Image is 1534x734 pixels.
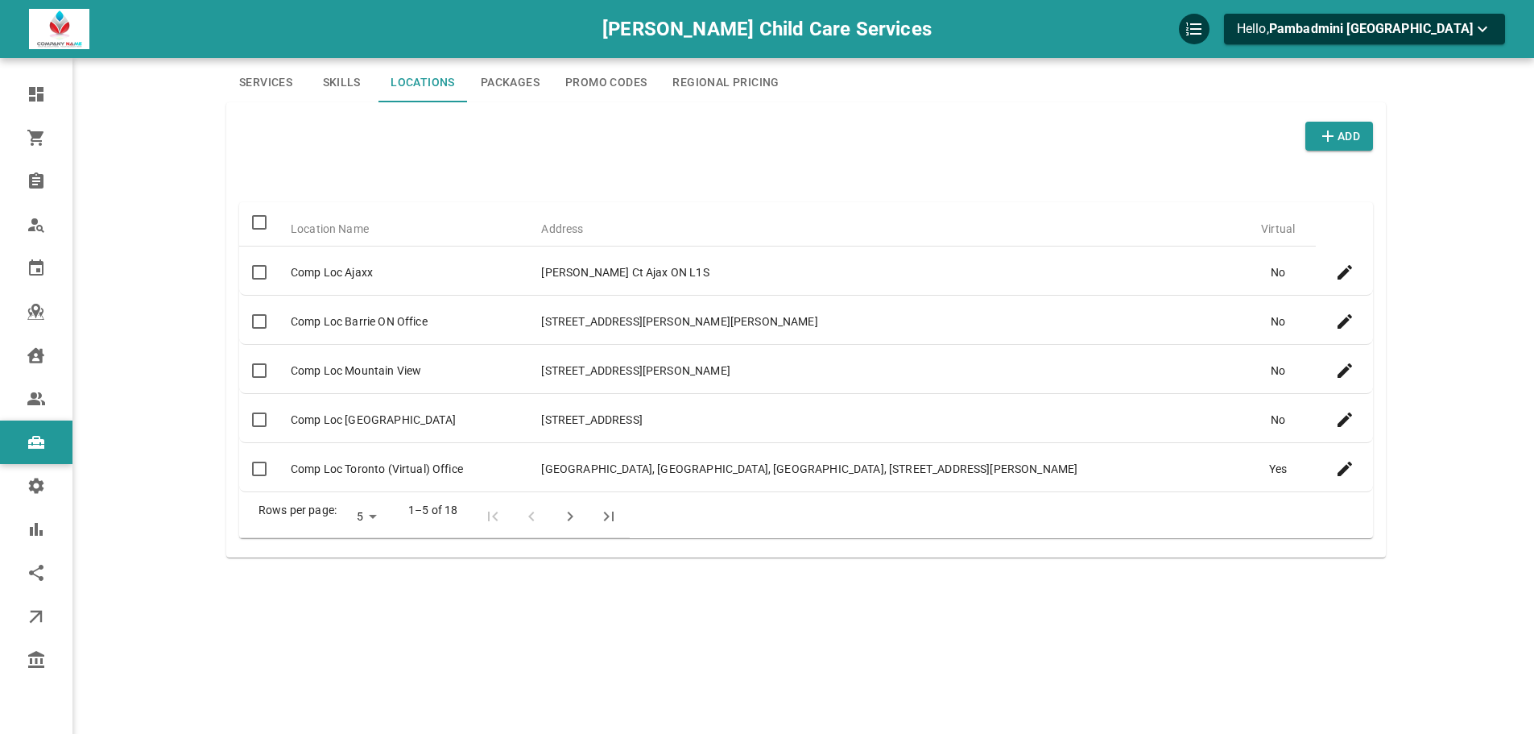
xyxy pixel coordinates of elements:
a: Skills [305,64,378,102]
svg: Edit [1335,459,1354,479]
td: Yes [1240,446,1316,492]
a: Promo Codes [552,64,659,102]
td: [PERSON_NAME] Ct Ajax ON L1S [528,250,1240,296]
td: Comp Loc Toronto (Virtual) Office [278,446,528,492]
td: No [1240,250,1316,296]
span: Pambadmini [GEOGRAPHIC_DATA] [1269,21,1473,36]
th: Location Name [278,205,528,247]
td: Comp Loc Barrie ON Office [278,299,528,345]
svg: Edit [1335,263,1354,282]
svg: Edit [1335,312,1354,331]
div: QuickStart Guide [1179,14,1209,44]
a: Packages [468,64,552,102]
td: Comp Loc Ajaxx [278,250,528,296]
th: Virtual [1240,205,1316,247]
a: Locations [378,64,468,102]
select: Rows per page [343,505,382,529]
svg: Edit [1335,361,1354,380]
p: Hello, [1237,19,1492,39]
button: Hello,Pambadmini [GEOGRAPHIC_DATA] [1224,14,1505,44]
button: Last Page [589,497,628,536]
th: Address [528,205,1240,247]
td: No [1240,299,1316,345]
td: No [1240,397,1316,443]
a: Services [226,64,305,102]
button: Next Page [551,497,589,536]
img: company-logo [29,9,89,49]
td: Comp Loc [GEOGRAPHIC_DATA] [278,397,528,443]
a: Regional Pricing [659,64,792,102]
h6: [PERSON_NAME] Child Care Services [602,14,932,44]
td: Comp Loc Mountain View [278,348,528,394]
p: Rows per page: [258,502,337,518]
td: [STREET_ADDRESS][PERSON_NAME][PERSON_NAME] [528,299,1240,345]
button: Add [1305,122,1373,151]
td: No [1240,348,1316,394]
td: [GEOGRAPHIC_DATA], [GEOGRAPHIC_DATA], [GEOGRAPHIC_DATA], [STREET_ADDRESS][PERSON_NAME] [528,446,1240,492]
td: [STREET_ADDRESS] [528,397,1240,443]
svg: Edit [1335,410,1354,429]
td: [STREET_ADDRESS][PERSON_NAME] [528,348,1240,394]
p: 1–5 of 18 [408,502,457,518]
